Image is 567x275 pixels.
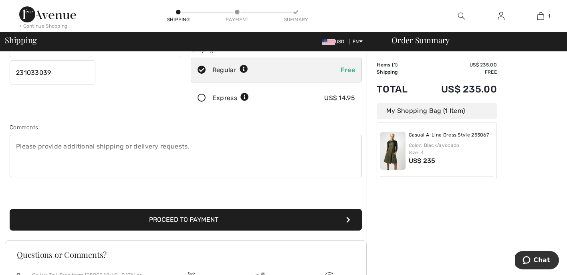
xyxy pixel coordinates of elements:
[212,93,249,103] div: Express
[225,16,249,23] div: Payment
[521,11,560,21] a: 1
[10,60,95,84] input: Zip/Postal Code
[353,39,363,44] span: EN
[409,142,494,156] div: Color: Black/avocado Size: 4
[458,11,465,21] img: search the website
[322,39,335,45] img: US Dollar
[420,76,497,103] td: US$ 235.00
[382,36,562,44] div: Order Summary
[420,68,497,76] td: Free
[380,132,406,170] img: Casual A-Line Dress Style 253067
[17,251,355,259] h3: Questions or Comments?
[10,209,362,231] button: Proceed to Payment
[377,76,420,103] td: Total
[491,11,511,21] a: Sign In
[5,36,37,44] span: Shipping
[377,68,420,76] td: Shipping
[393,62,396,68] span: 1
[322,39,348,44] span: USD
[537,11,544,21] img: My Bag
[515,251,559,271] iframe: Opens a widget where you can chat to one of our agents
[324,93,355,103] div: US$ 14.95
[19,22,68,30] div: < Continue Shopping
[409,157,436,165] span: US$ 235
[10,123,362,132] div: Comments
[498,11,504,21] img: My Info
[548,12,550,20] span: 1
[420,61,497,68] td: US$ 235.00
[377,103,497,119] div: My Shopping Bag (1 Item)
[284,16,308,23] div: Summary
[409,132,489,139] a: Casual A-Line Dress Style 253067
[19,6,76,22] img: 1ère Avenue
[166,16,190,23] div: Shipping
[212,65,248,75] div: Regular
[377,61,420,68] td: Items ( )
[341,66,355,74] span: Free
